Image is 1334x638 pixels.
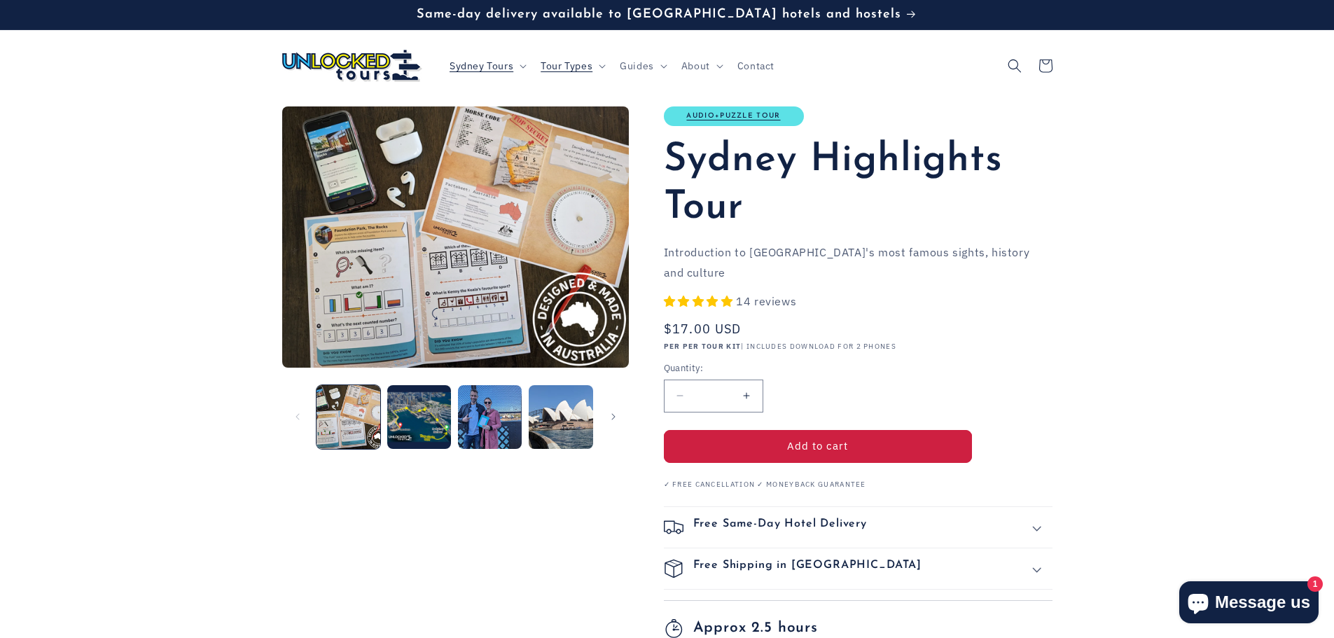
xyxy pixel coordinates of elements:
summary: Tour Types [532,51,611,81]
inbox-online-store-chat: Shopify online store chat [1175,581,1323,627]
p: Introduction to [GEOGRAPHIC_DATA]'s most famous sights, history and culture [664,242,1052,283]
span: Contact [737,60,774,72]
button: Slide right [598,401,629,432]
span: 4.79 stars [664,294,737,308]
label: Quantity: [664,361,972,375]
p: ✓ Free Cancellation ✓ Moneyback Guarantee [664,480,1052,489]
p: | INCLUDES DOWNLOAD FOR 2 PHONES [664,342,1052,351]
img: Unlocked Tours [282,50,422,82]
span: Same-day delivery available to [GEOGRAPHIC_DATA] hotels and hostels [417,8,901,21]
span: $17.00 USD [664,319,742,338]
span: About [681,60,710,72]
button: Slide left [282,401,313,432]
summary: Sydney Tours [441,51,532,81]
span: 14 reviews [736,294,796,308]
summary: Free Shipping in [GEOGRAPHIC_DATA] [664,548,1052,589]
h1: Sydney Highlights Tour [664,137,1052,232]
a: Unlocked Tours [277,44,427,87]
span: Guides [620,60,654,72]
button: Load image 3 in gallery view [458,385,522,449]
media-gallery: Gallery Viewer [282,106,629,452]
button: Load image 2 in gallery view [387,385,451,449]
span: Approx 2.5 hours [693,619,818,637]
h2: Free Shipping in [GEOGRAPHIC_DATA] [693,559,922,578]
summary: About [673,51,729,81]
a: Contact [729,51,783,81]
span: Tour Types [541,60,592,72]
strong: PER PER TOUR KIT [664,342,742,351]
h2: Free Same-Day Hotel Delivery [693,518,868,537]
a: Audio+Puzzle Tour [686,112,780,120]
button: Load image 1 in gallery view [317,385,380,449]
span: Sydney Tours [450,60,513,72]
summary: Free Same-Day Hotel Delivery [664,507,1052,548]
button: Load image 4 in gallery view [529,385,592,449]
button: Add to cart [664,430,972,463]
summary: Search [999,50,1030,81]
summary: Guides [611,51,673,81]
